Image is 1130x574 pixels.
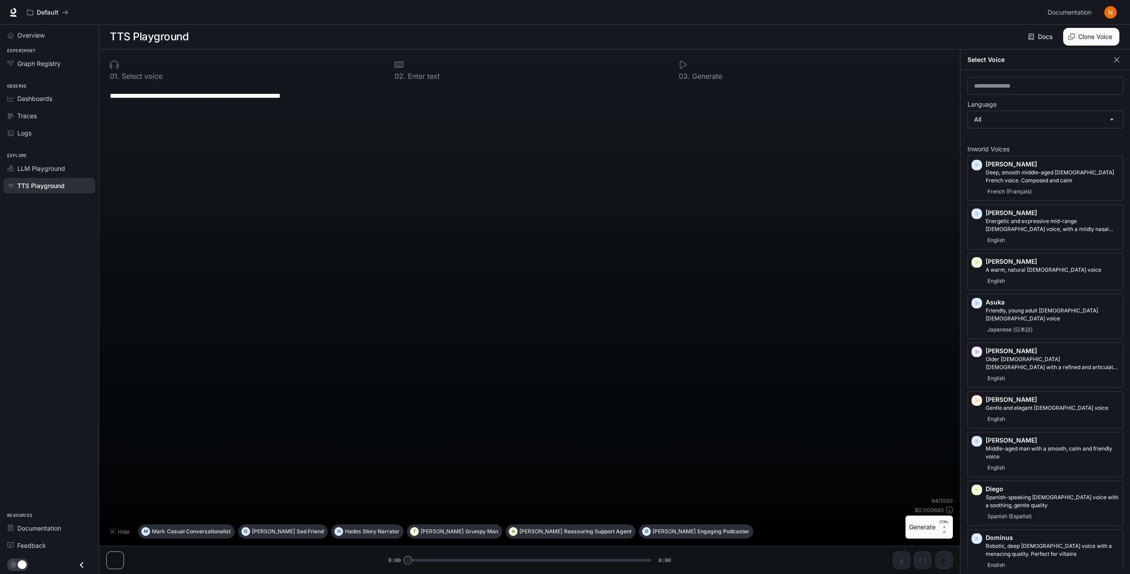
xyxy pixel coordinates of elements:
button: MMarkCasual Conversationalist [138,524,235,539]
a: Documentation [4,520,95,536]
p: Generate [690,73,722,80]
div: H [335,524,343,539]
div: M [142,524,150,539]
div: T [410,524,418,539]
p: A warm, natural female voice [986,266,1119,274]
p: Sad Friend [297,529,324,534]
p: Energetic and expressive mid-range male voice, with a mildly nasal quality [986,217,1119,233]
p: $ 0.000640 [915,506,944,514]
span: English [986,373,1007,384]
span: English [986,462,1007,473]
a: Traces [4,108,95,123]
span: Japanese (日本語) [986,324,1034,335]
button: A[PERSON_NAME]Reassuring Support Agent [506,524,635,539]
p: Reassuring Support Agent [564,529,631,534]
button: User avatar [1102,4,1119,21]
a: Graph Registry [4,56,95,71]
button: Hide [106,524,135,539]
span: Feedback [17,541,46,550]
div: O [242,524,250,539]
p: Dominus [986,533,1119,542]
button: All workspaces [23,4,72,21]
p: Asuka [986,298,1119,307]
span: English [986,414,1007,424]
p: 64 / 1000 [932,497,953,505]
p: Gentle and elegant female voice [986,404,1119,412]
a: Documentation [1044,4,1098,21]
span: Dashboards [17,94,52,103]
p: [PERSON_NAME] [986,160,1119,169]
button: T[PERSON_NAME]Grumpy Man [407,524,502,539]
span: English [986,560,1007,570]
span: LLM Playground [17,164,65,173]
span: TTS Playground [17,181,65,190]
a: Dashboards [4,91,95,106]
p: [PERSON_NAME] [986,347,1119,355]
p: Inworld Voices [967,146,1123,152]
p: Grumpy Man [465,529,498,534]
p: [PERSON_NAME] [986,436,1119,445]
p: [PERSON_NAME] [421,529,464,534]
p: Hades [345,529,361,534]
button: GenerateCTRL +⏎ [906,516,953,539]
p: Default [37,9,58,16]
span: Graph Registry [17,59,61,68]
p: Engaging Podcaster [697,529,749,534]
p: Middle-aged man with a smooth, calm and friendly voice [986,445,1119,461]
a: TTS Playground [4,178,95,193]
span: English [986,276,1007,286]
p: Language [967,101,997,108]
p: Mark [152,529,165,534]
p: Deep, smooth middle-aged male French voice. Composed and calm [986,169,1119,185]
p: 0 1 . [110,73,120,80]
p: [PERSON_NAME] [252,529,295,534]
span: Spanish (Español) [986,511,1033,522]
span: Logs [17,128,31,138]
a: Logs [4,125,95,141]
h1: TTS Playground [110,28,189,46]
img: User avatar [1104,6,1117,19]
p: Friendly, young adult Japanese female voice [986,307,1119,323]
p: Select voice [120,73,163,80]
button: Close drawer [72,556,92,574]
p: CTRL + [939,519,949,530]
span: English [986,235,1007,246]
p: [PERSON_NAME] [653,529,696,534]
a: LLM Playground [4,161,95,176]
p: [PERSON_NAME] [519,529,562,534]
span: French (Français) [986,186,1033,197]
p: ⏎ [939,519,949,535]
p: 0 3 . [679,73,690,80]
button: Clone Voice [1063,28,1119,46]
p: Story Narrator [363,529,399,534]
span: Documentation [17,524,61,533]
p: 0 2 . [395,73,406,80]
p: Older British male with a refined and articulate voice [986,355,1119,371]
p: [PERSON_NAME] [986,395,1119,404]
a: Feedback [4,538,95,553]
div: A [509,524,517,539]
p: Casual Conversationalist [167,529,231,534]
p: [PERSON_NAME] [986,257,1119,266]
p: Robotic, deep male voice with a menacing quality. Perfect for villains [986,542,1119,558]
p: [PERSON_NAME] [986,208,1119,217]
span: Dark mode toggle [18,559,27,569]
div: All [968,111,1123,128]
a: Docs [1026,28,1056,46]
span: Traces [17,111,37,120]
span: Documentation [1048,7,1091,18]
p: Diego [986,485,1119,493]
a: Overview [4,27,95,43]
p: Enter text [406,73,440,80]
button: O[PERSON_NAME]Sad Friend [238,524,328,539]
p: Spanish-speaking male voice with a soothing, gentle quality [986,493,1119,509]
div: D [642,524,650,539]
span: Overview [17,31,45,40]
button: D[PERSON_NAME]Engaging Podcaster [639,524,753,539]
button: HHadesStory Narrator [331,524,403,539]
